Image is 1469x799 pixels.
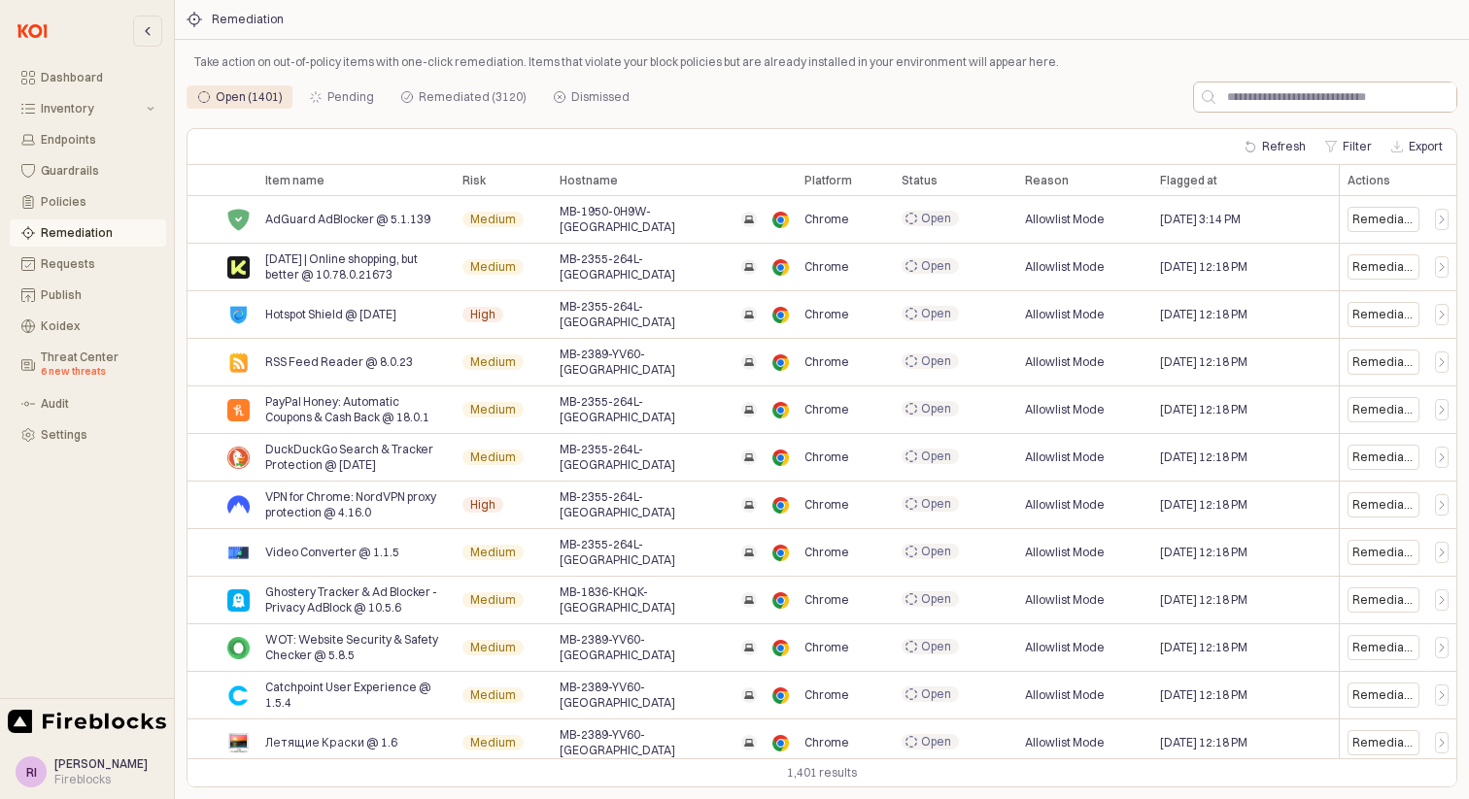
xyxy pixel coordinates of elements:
[921,258,951,274] span: Open
[1025,173,1069,188] span: Reason
[560,204,734,235] span: MB-1950-0H9W-[GEOGRAPHIC_DATA]
[804,687,849,703] span: Chrome
[1025,545,1105,560] span: Allowlist Mode
[560,299,734,330] span: MB-2355-264L-[GEOGRAPHIC_DATA]
[560,632,734,663] span: MB-2389-YV60-[GEOGRAPHIC_DATA]
[1160,354,1247,370] span: [DATE] 12:18 PM
[787,763,857,782] div: 1,401 results
[10,95,166,122] button: Inventory
[470,545,516,560] span: Medium
[1352,212,1415,227] div: Remediate
[921,353,951,369] span: Open
[1352,497,1415,513] div: Remediate
[1348,587,1419,613] div: Remediate
[1348,350,1419,375] div: Remediate
[1348,635,1419,660] div: Remediate
[265,251,447,283] span: [DATE] | Online shopping, but better @ 10.78.0.21673
[41,257,154,271] div: Requests
[1352,449,1415,465] div: Remediate
[1025,259,1105,275] span: Allowlist Mode
[1025,449,1105,465] span: Allowlist Mode
[1160,259,1247,275] span: [DATE] 12:18 PM
[921,734,951,749] span: Open
[1160,307,1247,322] span: [DATE] 12:18 PM
[41,164,154,178] div: Guardrails
[804,592,849,608] span: Chrome
[1348,302,1419,327] div: Remediate
[470,307,495,322] span: High
[16,756,47,787] button: RI
[1352,592,1415,608] div: Remediate
[194,53,1450,71] p: Take action on out-of-policy items with one-click remediation. Items that violate your block poli...
[1348,397,1419,422] div: Remediate
[804,307,849,322] span: Chrome
[10,126,166,153] button: Endpoints
[1025,307,1105,322] span: Allowlist Mode
[1348,173,1390,188] span: Actions
[10,282,166,309] button: Publish
[54,772,148,787] div: Fireblocks
[41,133,154,147] div: Endpoints
[1352,307,1415,322] div: Remediate
[560,727,734,758] span: MB-2389-YV60-[GEOGRAPHIC_DATA]
[265,489,447,520] span: VPN for Chrome: NordVPN proxy protection @ 4.16.0
[41,71,154,84] div: Dashboard
[470,259,516,275] span: Medium
[462,173,486,188] span: Risk
[470,402,516,417] span: Medium
[216,85,283,109] div: Open (1401)
[1025,735,1105,750] span: Allowlist Mode
[419,85,527,109] div: Remediated (3120)
[265,632,447,663] span: WOT: Website Security & Safety Checker @ 5.8.5
[470,687,516,703] span: Medium
[1352,640,1415,655] div: Remediate
[265,680,447,711] span: Catchpoint User Experience @ 1.5.4
[1384,135,1451,158] button: Export
[1160,449,1247,465] span: [DATE] 12:18 PM
[1025,687,1105,703] span: Allowlist Mode
[54,756,148,771] span: [PERSON_NAME]
[470,735,516,750] span: Medium
[560,537,734,568] span: MB-2355-264L-[GEOGRAPHIC_DATA]
[921,686,951,702] span: Open
[265,173,325,188] span: Item name
[804,449,849,465] span: Chrome
[1025,212,1105,227] span: Allowlist Mode
[560,173,618,188] span: Hostname
[41,195,154,209] div: Policies
[1025,640,1105,655] span: Allowlist Mode
[804,173,852,188] span: Platform
[470,592,516,608] span: Medium
[560,489,734,520] span: MB-2355-264L-[GEOGRAPHIC_DATA]
[41,428,154,442] div: Settings
[804,354,849,370] span: Chrome
[470,212,516,227] span: Medium
[560,680,734,711] span: MB-2389-YV60-[GEOGRAPHIC_DATA]
[560,584,734,616] span: MB-1836-KHQK-[GEOGRAPHIC_DATA]
[265,442,447,473] span: DuckDuckGo Search & Tracker Protection @ [DATE]
[41,350,154,380] div: Threat Center
[804,735,849,750] span: Chrome
[41,364,154,380] div: 6 new threats
[10,390,166,417] button: Audit
[470,449,516,465] span: Medium
[921,211,951,226] span: Open
[470,354,516,370] span: Medium
[921,401,951,416] span: Open
[1160,640,1247,655] span: [DATE] 12:18 PM
[265,584,447,616] span: Ghostery Tracker & Ad Blocker - Privacy AdBlock @ 10.5.6
[10,219,166,247] button: Remediation
[1025,592,1105,608] span: Allowlist Mode
[298,85,386,109] div: Pending
[41,319,154,333] div: Koidex
[560,442,734,473] span: MB-2355-264L-[GEOGRAPHIC_DATA]
[1348,445,1419,470] div: Remediate
[265,735,397,750] span: Летящие Краски @ 1.6
[1160,497,1247,513] span: [DATE] 12:18 PM
[1160,173,1217,188] span: Flagged at
[41,226,154,240] div: Remediation
[1348,254,1419,280] div: Remediate
[921,449,951,464] span: Open
[1352,354,1415,370] div: Remediate
[1352,402,1415,417] div: Remediate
